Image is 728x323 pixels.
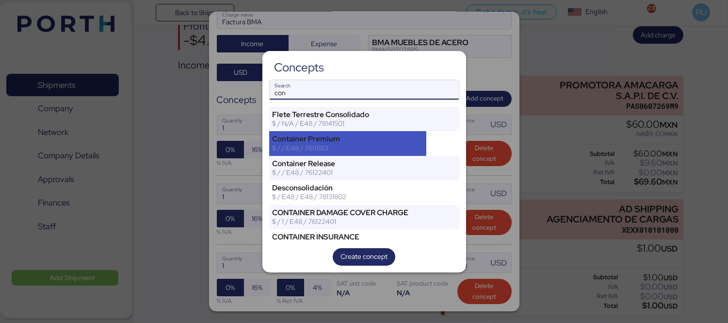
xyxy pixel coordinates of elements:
div: Desconsolidación [273,184,423,192]
div: Concepts [274,63,324,72]
div: CONTAINER DAMAGE COVER CHARGE [273,208,423,217]
div: $ / / E48 / 76111801 [273,144,423,153]
div: $ / 1 / E48 / 84131500 [273,241,423,250]
div: $ / / E48 / 76122401 [273,168,423,177]
input: Search [270,80,459,100]
div: Flete Terrestre Consolidado [273,110,423,119]
div: $ / E48 / E48 / 78131802 [273,192,423,201]
span: Create concept [340,251,388,262]
div: $ / N/A / E48 / 78141501 [273,119,423,128]
div: CONTAINER INSURANCE [273,233,423,241]
div: Container Release [273,159,423,168]
button: Create concept [333,248,395,266]
div: $ / 1 / E48 / 76122401 [273,217,423,226]
div: Container Premium [273,135,423,143]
